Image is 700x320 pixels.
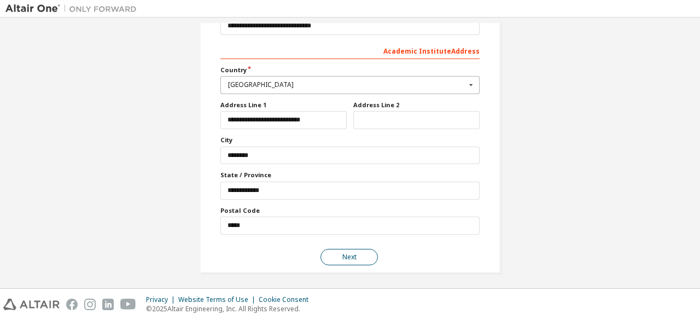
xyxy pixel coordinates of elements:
div: Website Terms of Use [178,295,259,304]
img: instagram.svg [84,299,96,310]
label: Postal Code [220,206,480,215]
div: Cookie Consent [259,295,315,304]
label: City [220,136,480,144]
img: Altair One [5,3,142,14]
img: youtube.svg [120,299,136,310]
p: © 2025 Altair Engineering, Inc. All Rights Reserved. [146,304,315,313]
button: Next [320,249,378,265]
label: State / Province [220,171,480,179]
label: Address Line 2 [353,101,480,109]
label: Country [220,66,480,74]
div: Privacy [146,295,178,304]
img: facebook.svg [66,299,78,310]
label: Address Line 1 [220,101,347,109]
div: Academic Institute Address [220,42,480,59]
div: [GEOGRAPHIC_DATA] [228,82,466,88]
img: linkedin.svg [102,299,114,310]
img: altair_logo.svg [3,299,60,310]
